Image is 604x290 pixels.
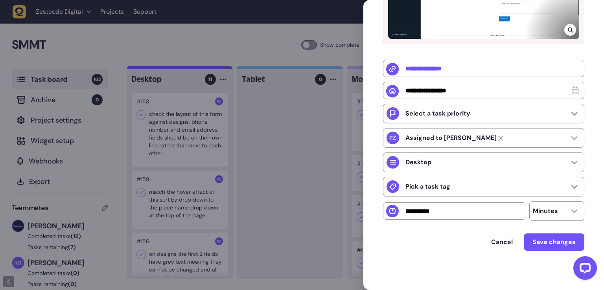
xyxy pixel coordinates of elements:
[533,207,558,215] p: Minutes
[405,158,431,166] p: Desktop
[491,239,513,245] span: Cancel
[524,233,584,251] button: Save changes
[405,134,497,142] strong: Paris Zisis
[567,253,600,286] iframe: LiveChat chat widget
[483,234,521,250] button: Cancel
[405,183,450,191] p: Pick a task tag
[532,239,576,245] span: Save changes
[405,110,470,117] p: Select a task priority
